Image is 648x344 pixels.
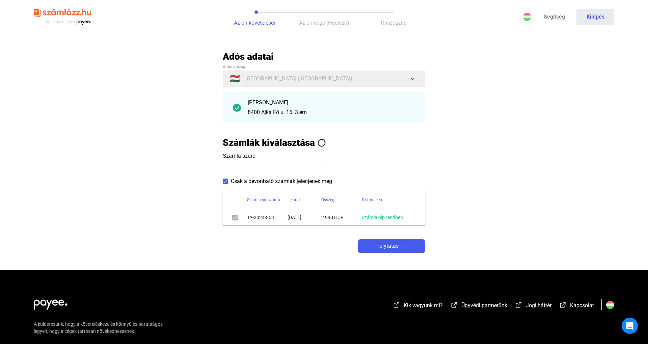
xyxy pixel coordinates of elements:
img: arrow-right-white [399,244,407,248]
td: [DATE] [288,209,321,226]
div: Számla sorszáma [247,196,280,204]
div: Számlakép [362,196,382,204]
td: TA-2024-353 [247,209,288,226]
span: Számla szűrő [223,153,255,159]
span: 🇭🇺 [230,75,240,83]
img: HU.svg [606,301,614,309]
a: external-link-whiteKapcsolat [559,303,594,310]
span: Az ön követelései [234,20,275,26]
span: Kik vagyunk mi? [404,302,443,309]
a: external-link-whiteÜgyvédi partnerünk [450,303,507,310]
span: Összegzés [381,20,406,26]
span: Ügyvédi partnerünk [461,302,507,309]
div: [PERSON_NAME] [248,99,415,107]
a: Segítség [535,9,573,25]
div: Lejárat [288,196,300,204]
img: szamlazzhu-logo [34,6,91,28]
button: Kilépés [576,9,614,25]
button: HU [519,9,535,25]
span: Kapcsolat [570,302,594,309]
img: external-link-white [559,301,567,308]
div: Számla sorszáma [247,196,288,204]
div: Open Intercom Messenger [622,318,638,334]
div: Összeg [321,196,362,204]
img: checkmark-darker-green-circle [233,104,241,112]
td: 2 990 HUF [321,209,362,226]
img: external-link-white [393,301,401,308]
img: external-link-white [515,301,523,308]
a: external-link-whiteKik vagyunk mi? [393,303,443,310]
a: Számlakép rendben [362,215,403,220]
h2: Adós adatai [223,51,425,62]
span: Jogi háttér [526,302,551,309]
span: [GEOGRAPHIC_DATA] ([GEOGRAPHIC_DATA]) [245,75,352,83]
h2: Számlák kiválasztása [223,137,315,149]
div: Lejárat [288,196,321,204]
img: white-payee-white-dot.svg [34,296,67,310]
div: Számlakép [362,196,417,204]
a: external-link-whiteJogi háttér [515,303,551,310]
button: Folytatásarrow-right-white [358,239,425,253]
span: Az ön cége (Hitelező) [299,20,349,26]
div: Összeg [321,196,334,204]
img: external-link-white [450,301,458,308]
img: HU [523,13,531,21]
div: 8400 Ajka Fő u. 15. 3.em [248,108,415,116]
span: Adós országa [223,64,247,69]
span: Csak a bevonható számlák jelenjenek meg [231,177,332,185]
button: 🇭🇺[GEOGRAPHIC_DATA] ([GEOGRAPHIC_DATA]) [223,71,425,87]
span: Folytatás [376,242,399,250]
